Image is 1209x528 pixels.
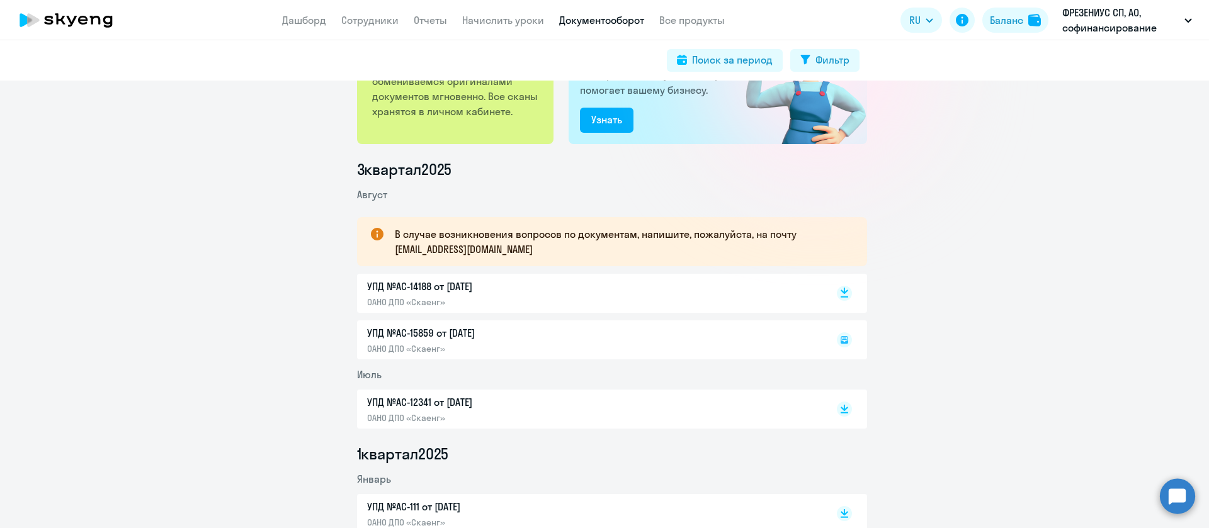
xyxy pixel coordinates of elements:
div: Фильтр [815,52,849,67]
button: Узнать [580,108,633,133]
button: Поиск за период [667,49,783,72]
p: В случае возникновения вопросов по документам, напишите, пожалуйста, на почту [EMAIL_ADDRESS][DOM... [395,227,844,257]
p: УПД №AC-111 от [DATE] [367,499,632,514]
div: Узнать [591,112,622,127]
span: Январь [357,473,391,485]
a: УПД №AC-111 от [DATE]ОАНО ДПО «Скаенг» [367,499,810,528]
p: УПД №AC-12341 от [DATE] [367,395,632,410]
span: RU [909,13,921,28]
a: Дашборд [282,14,326,26]
button: ФРЕЗЕНИУС СП, АО, софинансирование [1056,5,1198,35]
a: УПД №AC-14188 от [DATE]ОАНО ДПО «Скаенг» [367,279,810,308]
p: Работаем с Вами по ЭДО, где обмениваемся оригиналами документов мгновенно. Все сканы хранятся в л... [372,59,540,119]
p: УПД №AC-14188 от [DATE] [367,279,632,294]
a: Начислить уроки [462,14,544,26]
li: 1 квартал 2025 [357,444,867,464]
button: RU [900,8,942,33]
a: Сотрудники [341,14,399,26]
a: УПД №AC-12341 от [DATE]ОАНО ДПО «Скаенг» [367,395,810,424]
button: Фильтр [790,49,860,72]
span: Август [357,188,387,201]
div: Поиск за период [692,52,773,67]
p: ОАНО ДПО «Скаенг» [367,517,632,528]
a: Все продукты [659,14,725,26]
a: Документооборот [559,14,644,26]
div: Баланс [990,13,1023,28]
p: ОАНО ДПО «Скаенг» [367,412,632,424]
img: balance [1028,14,1041,26]
button: Балансbalance [982,8,1048,33]
span: Июль [357,368,382,381]
p: ФРЕЗЕНИУС СП, АО, софинансирование [1062,5,1179,35]
li: 3 квартал 2025 [357,159,867,179]
p: ОАНО ДПО «Скаенг» [367,296,632,308]
a: Отчеты [414,14,447,26]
